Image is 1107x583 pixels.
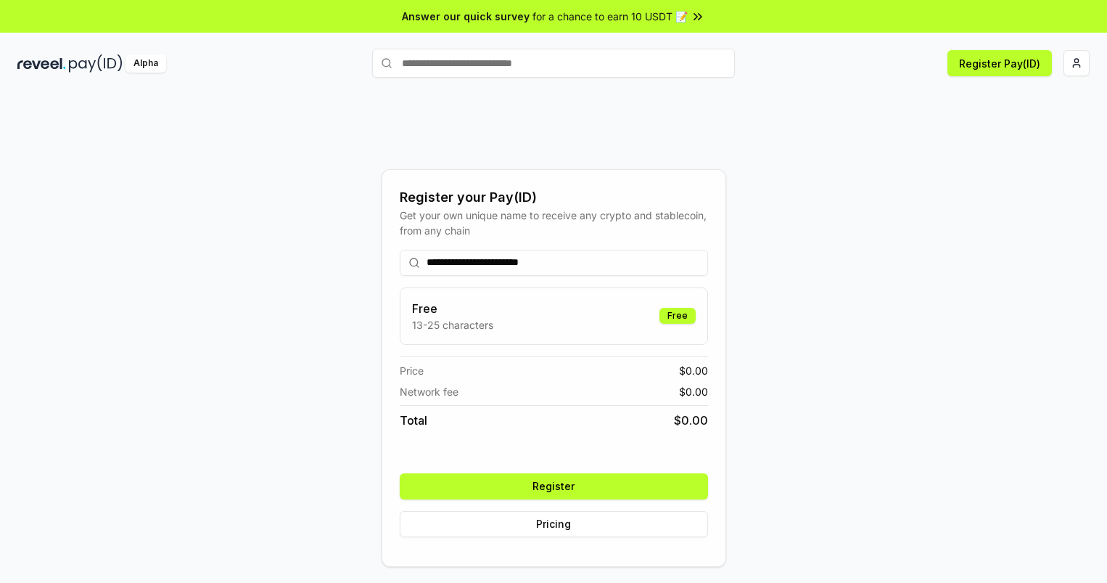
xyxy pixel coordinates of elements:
[400,384,458,399] span: Network fee
[674,412,708,429] span: $ 0.00
[679,363,708,378] span: $ 0.00
[679,384,708,399] span: $ 0.00
[659,308,696,324] div: Free
[125,54,166,73] div: Alpha
[400,208,708,238] div: Get your own unique name to receive any crypto and stablecoin, from any chain
[400,412,427,429] span: Total
[532,9,688,24] span: for a chance to earn 10 USDT 📝
[402,9,530,24] span: Answer our quick survey
[17,54,66,73] img: reveel_dark
[69,54,123,73] img: pay_id
[412,317,493,333] p: 13-25 characters
[412,300,493,317] h3: Free
[400,187,708,208] div: Register your Pay(ID)
[400,363,424,378] span: Price
[947,50,1052,76] button: Register Pay(ID)
[400,473,708,500] button: Register
[400,511,708,537] button: Pricing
